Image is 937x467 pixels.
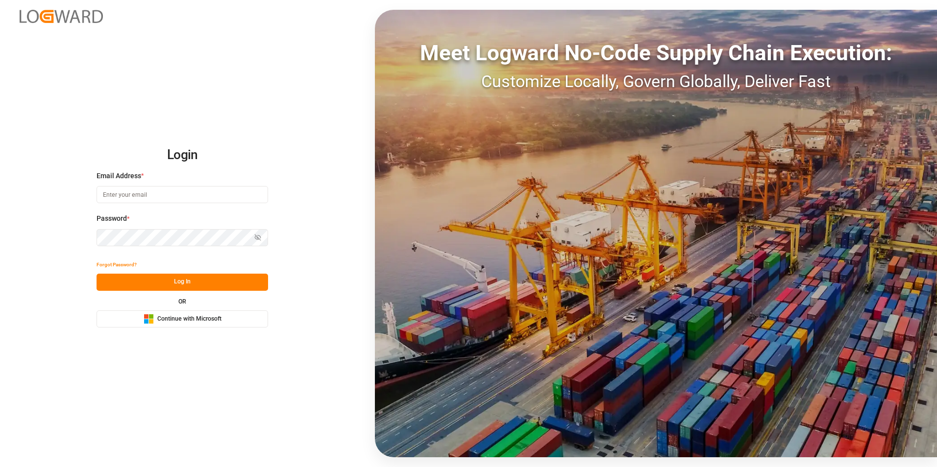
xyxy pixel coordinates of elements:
[97,140,268,171] h2: Login
[97,257,137,274] button: Forgot Password?
[157,315,222,324] span: Continue with Microsoft
[97,310,268,327] button: Continue with Microsoft
[97,186,268,203] input: Enter your email
[375,69,937,94] div: Customize Locally, Govern Globally, Deliver Fast
[97,171,141,181] span: Email Address
[20,10,103,23] img: Logward_new_orange.png
[97,213,127,224] span: Password
[375,37,937,69] div: Meet Logward No-Code Supply Chain Execution:
[178,299,186,304] small: OR
[97,274,268,291] button: Log In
